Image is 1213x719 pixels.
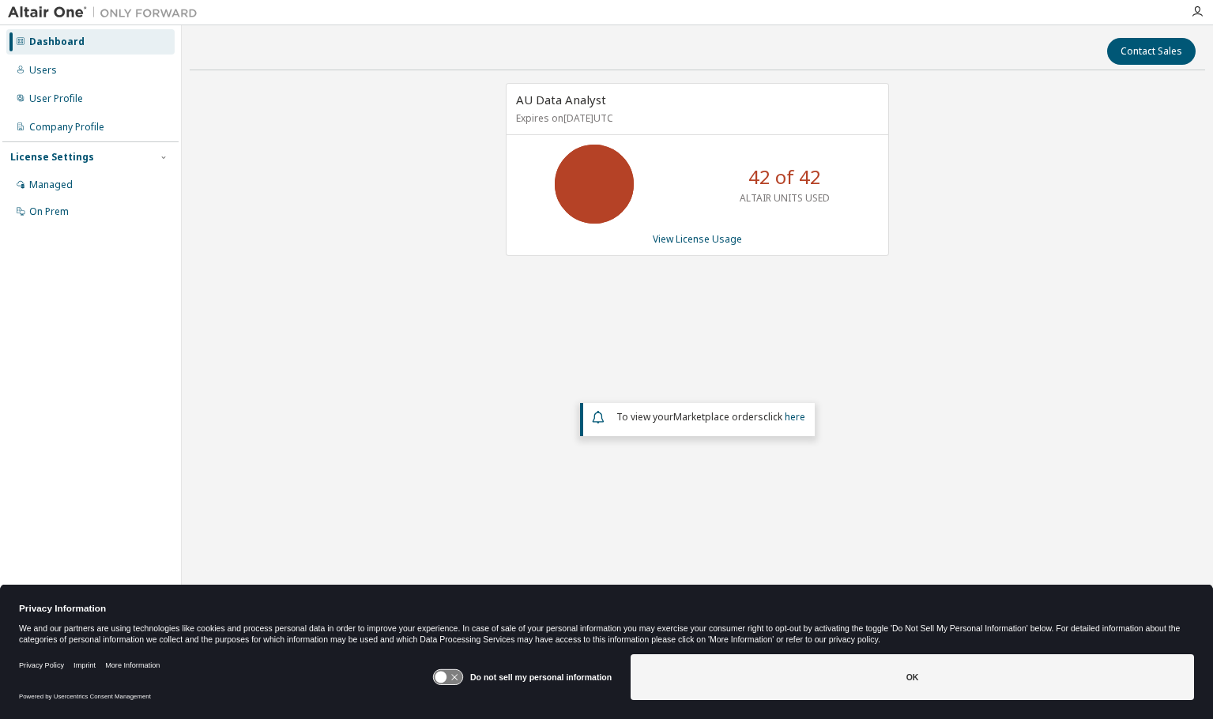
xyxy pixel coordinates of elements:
[29,36,85,48] div: Dashboard
[516,111,875,125] p: Expires on [DATE] UTC
[29,92,83,105] div: User Profile
[29,64,57,77] div: Users
[616,410,805,423] span: To view your click
[29,179,73,191] div: Managed
[10,151,94,164] div: License Settings
[740,191,830,205] p: ALTAIR UNITS USED
[516,92,606,107] span: AU Data Analyst
[673,410,763,423] em: Marketplace orders
[1107,38,1196,65] button: Contact Sales
[653,232,742,246] a: View License Usage
[785,410,805,423] a: here
[748,164,821,190] p: 42 of 42
[29,121,104,134] div: Company Profile
[8,5,205,21] img: Altair One
[29,205,69,218] div: On Prem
